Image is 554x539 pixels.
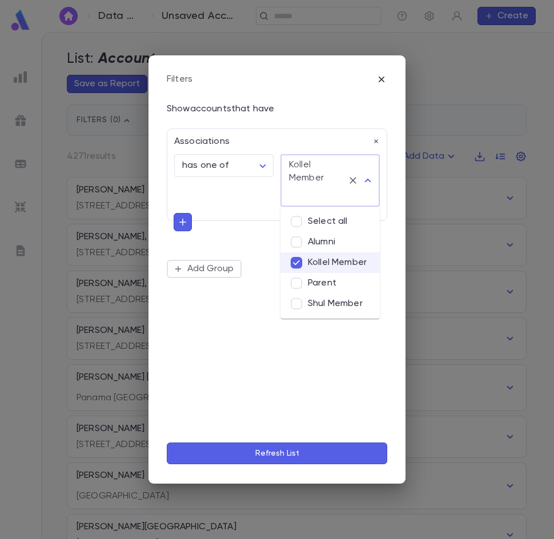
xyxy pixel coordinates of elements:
[167,103,387,115] div: Show accounts that have
[360,172,376,188] button: Close
[345,172,361,188] button: Clear
[280,273,380,293] li: Parent
[280,293,380,314] li: Shul Member
[182,161,229,170] span: has one of
[167,74,192,85] div: Filters
[174,155,274,177] div: has one of
[167,129,380,147] div: Associations
[280,211,380,232] li: Select all
[167,443,387,464] button: Refresh List
[280,252,380,273] li: Kollel Member
[280,232,380,252] li: Alumni
[289,159,338,185] div: Kollel Member
[167,260,242,278] button: Add Group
